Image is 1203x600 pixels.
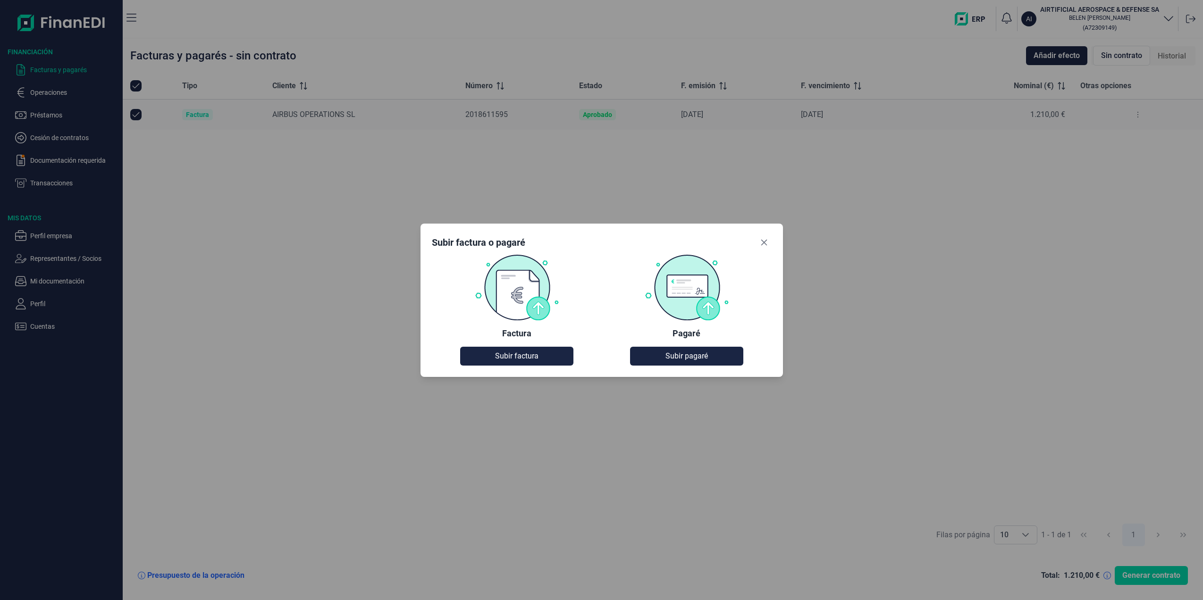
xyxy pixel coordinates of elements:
img: Pagaré [644,254,729,320]
span: Subir factura [495,350,538,362]
div: Factura [502,328,531,339]
span: Subir pagaré [665,350,708,362]
button: Subir factura [460,347,573,366]
button: Subir pagaré [630,347,743,366]
div: Subir factura o pagaré [432,236,525,249]
img: Factura [474,254,559,320]
div: Pagaré [673,328,700,339]
button: Close [757,235,772,250]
